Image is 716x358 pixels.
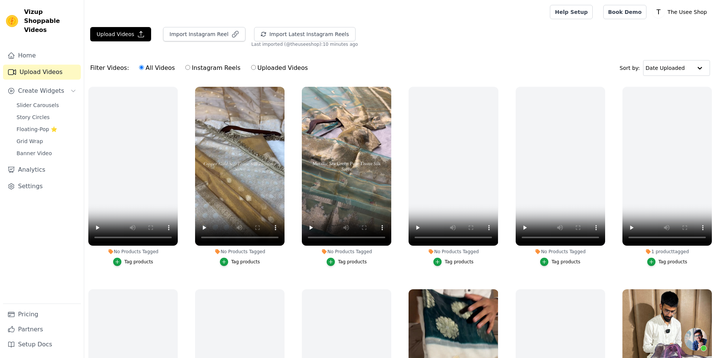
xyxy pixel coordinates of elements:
[185,63,241,73] label: Instagram Reels
[551,259,580,265] div: Tag products
[251,63,308,73] label: Uploaded Videos
[338,259,367,265] div: Tag products
[139,65,144,70] input: All Videos
[665,5,710,19] p: The Usee Shop
[220,258,260,266] button: Tag products
[433,258,474,266] button: Tag products
[185,65,190,70] input: Instagram Reels
[12,136,81,147] a: Grid Wrap
[516,249,605,255] div: No Products Tagged
[124,259,153,265] div: Tag products
[3,162,81,177] a: Analytics
[17,125,57,133] span: Floating-Pop ⭐
[620,60,710,76] div: Sort by:
[3,48,81,63] a: Home
[17,113,50,121] span: Story Circles
[3,322,81,337] a: Partners
[17,137,43,145] span: Grid Wrap
[251,41,358,47] span: Last imported (@ theuseeshop ): 10 minutes ago
[684,328,707,350] div: Open chat
[656,8,661,16] text: T
[3,83,81,98] button: Create Widgets
[12,112,81,122] a: Story Circles
[254,27,356,41] button: Import Latest Instagram Reels
[113,258,153,266] button: Tag products
[90,27,151,41] button: Upload Videos
[24,8,78,35] span: Vizup Shoppable Videos
[409,249,498,255] div: No Products Tagged
[550,5,592,19] a: Help Setup
[195,249,285,255] div: No Products Tagged
[3,179,81,194] a: Settings
[540,258,580,266] button: Tag products
[647,258,687,266] button: Tag products
[3,307,81,322] a: Pricing
[12,148,81,159] a: Banner Video
[163,27,245,41] button: Import Instagram Reel
[17,150,52,157] span: Banner Video
[658,259,687,265] div: Tag products
[3,337,81,352] a: Setup Docs
[622,249,712,255] div: 1 product tagged
[445,259,474,265] div: Tag products
[12,100,81,110] a: Slider Carousels
[603,5,646,19] a: Book Demo
[12,124,81,134] a: Floating-Pop ⭐
[251,65,256,70] input: Uploaded Videos
[18,86,64,95] span: Create Widgets
[3,65,81,80] a: Upload Videos
[6,15,18,27] img: Vizup
[17,101,59,109] span: Slider Carousels
[327,258,367,266] button: Tag products
[90,59,312,77] div: Filter Videos:
[139,63,175,73] label: All Videos
[231,259,260,265] div: Tag products
[652,5,710,19] button: T The Usee Shop
[88,249,178,255] div: No Products Tagged
[302,249,391,255] div: No Products Tagged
